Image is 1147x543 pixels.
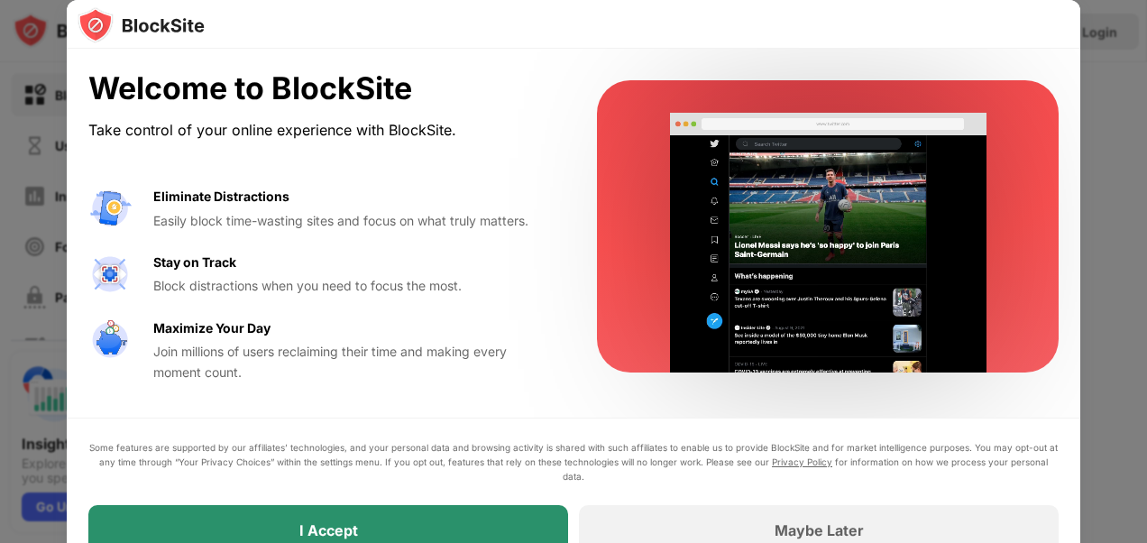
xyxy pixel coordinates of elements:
div: Eliminate Distractions [153,187,289,207]
iframe: Sign in with Google Dialogue [776,18,1129,262]
img: value-safe-time.svg [88,318,132,362]
div: I Accept [299,521,358,539]
div: Maybe Later [775,521,864,539]
div: Some features are supported by our affiliates’ technologies, and your personal data and browsing ... [88,440,1059,483]
a: Privacy Policy [772,456,832,467]
div: Take control of your online experience with BlockSite. [88,117,554,143]
div: Stay on Track [153,253,236,272]
img: value-focus.svg [88,253,132,296]
div: Maximize Your Day [153,318,271,338]
img: value-avoid-distractions.svg [88,187,132,230]
div: Welcome to BlockSite [88,70,554,107]
img: logo-blocksite.svg [78,7,205,43]
div: Easily block time-wasting sites and focus on what truly matters. [153,211,554,231]
div: Block distractions when you need to focus the most. [153,276,554,296]
div: Join millions of users reclaiming their time and making every moment count. [153,342,554,382]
